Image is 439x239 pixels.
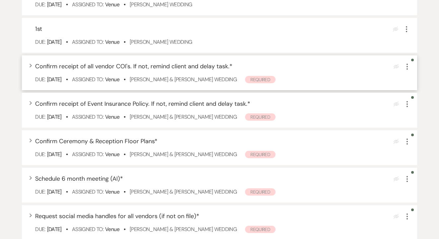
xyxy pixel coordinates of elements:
[66,76,68,83] b: •
[130,113,237,120] a: [PERSON_NAME] & [PERSON_NAME] Wedding
[130,38,192,45] a: [PERSON_NAME] Wedding
[105,1,119,8] span: Venue
[124,188,125,195] b: •
[35,175,123,183] span: Schedule 6 month meeting (AI) *
[35,138,157,144] button: Confirm Ceremony & Reception Floor Plans*
[35,188,45,195] span: Due:
[35,113,45,120] span: Due:
[124,113,125,120] b: •
[130,1,192,8] a: [PERSON_NAME] Wedding
[35,76,45,83] span: Due:
[124,38,125,45] b: •
[72,1,103,8] span: Assigned To:
[105,151,119,158] span: Venue
[66,38,68,45] b: •
[66,188,68,195] b: •
[35,226,45,233] span: Due:
[35,100,250,108] span: Confirm receipt of Event Insurance Policy. If not, remind client and delay task. *
[66,151,68,158] b: •
[245,76,276,83] span: Required
[47,151,62,158] span: [DATE]
[35,1,45,8] span: Due:
[35,176,123,182] button: Schedule 6 month meeting (AI)*
[72,188,103,195] span: Assigned To:
[35,63,232,69] button: Confirm receipt of all vendor COI's. If not, remind client and delay task.*
[72,113,103,120] span: Assigned To:
[35,212,199,220] span: Request social media handles for all vendors (if not on file) *
[35,25,42,33] span: 1st
[35,62,232,70] span: Confirm receipt of all vendor COI's. If not, remind client and delay task. *
[47,38,62,45] span: [DATE]
[105,226,119,233] span: Venue
[130,151,237,158] a: [PERSON_NAME] & [PERSON_NAME] Wedding
[130,76,237,83] a: [PERSON_NAME] & [PERSON_NAME] Wedding
[105,38,119,45] span: Venue
[130,188,237,195] a: [PERSON_NAME] & [PERSON_NAME] Wedding
[47,76,62,83] span: [DATE]
[66,1,68,8] b: •
[105,76,119,83] span: Venue
[124,76,125,83] b: •
[35,213,199,219] button: Request social media handles for all vendors (if not on file)*
[245,226,276,233] span: Required
[35,38,45,45] span: Due:
[130,226,237,233] a: [PERSON_NAME] & [PERSON_NAME] Wedding
[47,226,62,233] span: [DATE]
[66,226,68,233] b: •
[105,113,119,120] span: Venue
[72,151,103,158] span: Assigned To:
[35,101,250,107] button: Confirm receipt of Event Insurance Policy. If not, remind client and delay task.*
[72,38,103,45] span: Assigned To:
[245,188,276,196] span: Required
[66,113,68,120] b: •
[35,137,157,145] span: Confirm Ceremony & Reception Floor Plans *
[47,188,62,195] span: [DATE]
[124,151,125,158] b: •
[47,113,62,120] span: [DATE]
[72,226,103,233] span: Assigned To:
[245,151,276,158] span: Required
[105,188,119,195] span: Venue
[124,226,125,233] b: •
[124,1,125,8] b: •
[47,1,62,8] span: [DATE]
[245,113,276,121] span: Required
[35,151,45,158] span: Due:
[72,76,103,83] span: Assigned To:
